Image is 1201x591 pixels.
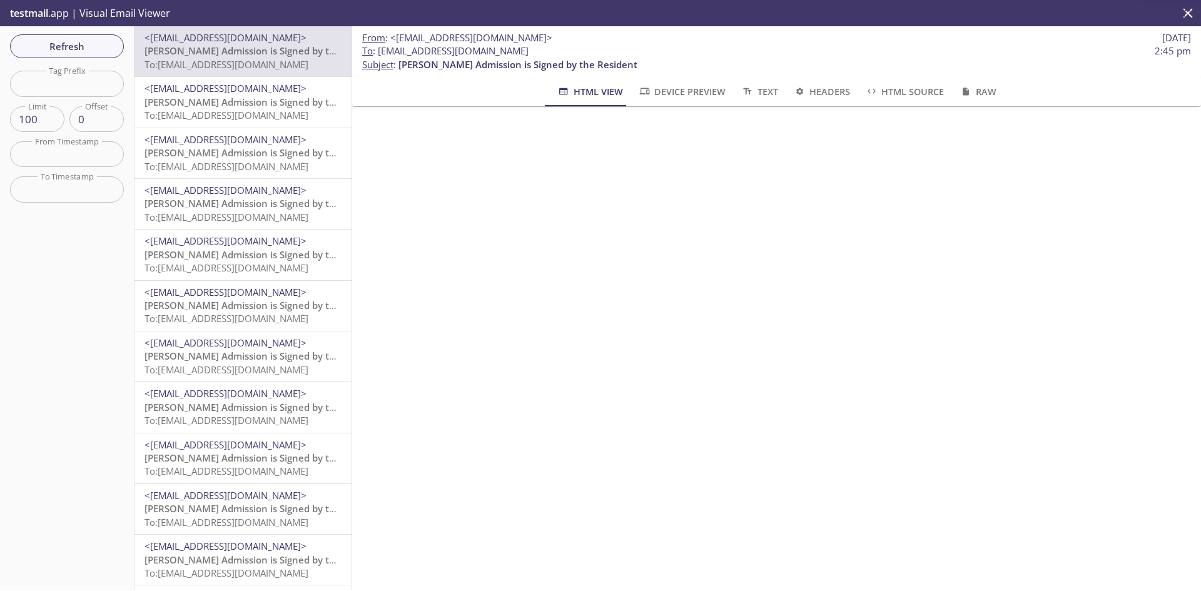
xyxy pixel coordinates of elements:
div: <[EMAIL_ADDRESS][DOMAIN_NAME]>[PERSON_NAME] Admission is Signed by the ResidentTo:[EMAIL_ADDRESS]... [134,484,352,534]
span: HTML Source [865,84,944,99]
div: <[EMAIL_ADDRESS][DOMAIN_NAME]>[PERSON_NAME] Admission is Signed by the ResidentTo:[EMAIL_ADDRESS]... [134,26,352,76]
span: : [362,31,552,44]
span: testmail [10,6,48,20]
div: <[EMAIL_ADDRESS][DOMAIN_NAME]>[PERSON_NAME] Admission is Signed by the ResidentTo:[EMAIL_ADDRESS]... [134,128,352,178]
span: <[EMAIL_ADDRESS][DOMAIN_NAME]> [144,184,307,196]
div: <[EMAIL_ADDRESS][DOMAIN_NAME]>[PERSON_NAME] Admission is Signed by the ResidentTo:[EMAIL_ADDRESS]... [134,433,352,483]
span: Refresh [20,38,114,54]
span: <[EMAIL_ADDRESS][DOMAIN_NAME]> [144,286,307,298]
div: <[EMAIL_ADDRESS][DOMAIN_NAME]>[PERSON_NAME] Admission is Signed by the ResidentTo:[EMAIL_ADDRESS]... [134,382,352,432]
span: <[EMAIL_ADDRESS][DOMAIN_NAME]> [144,489,307,502]
span: [PERSON_NAME] Admission is Signed by the Resident [144,401,383,413]
span: [PERSON_NAME] Admission is Signed by the Resident [144,96,383,108]
span: <[EMAIL_ADDRESS][DOMAIN_NAME]> [144,336,307,349]
div: <[EMAIL_ADDRESS][DOMAIN_NAME]>[PERSON_NAME] Admission is Signed by the ResidentTo:[EMAIL_ADDRESS]... [134,77,352,127]
span: [PERSON_NAME] Admission is Signed by the Resident [144,502,383,515]
span: To: [EMAIL_ADDRESS][DOMAIN_NAME] [144,363,308,376]
span: [PERSON_NAME] Admission is Signed by the Resident [144,553,383,566]
span: <[EMAIL_ADDRESS][DOMAIN_NAME]> [144,31,307,44]
span: Raw [959,84,996,99]
span: To: [EMAIL_ADDRESS][DOMAIN_NAME] [144,211,308,223]
span: Subject [362,58,393,71]
span: To: [EMAIL_ADDRESS][DOMAIN_NAME] [144,160,308,173]
span: <[EMAIL_ADDRESS][DOMAIN_NAME]> [144,133,307,146]
span: [PERSON_NAME] Admission is Signed by the Resident [144,350,383,362]
div: <[EMAIL_ADDRESS][DOMAIN_NAME]>[PERSON_NAME] Admission is Signed by the ResidentTo:[EMAIL_ADDRESS]... [134,179,352,229]
span: [DATE] [1162,31,1191,44]
span: To: [EMAIL_ADDRESS][DOMAIN_NAME] [144,516,308,528]
span: [PERSON_NAME] Admission is Signed by the Resident [144,299,383,311]
p: : [362,44,1191,71]
span: <[EMAIL_ADDRESS][DOMAIN_NAME]> [144,235,307,247]
span: <[EMAIL_ADDRESS][DOMAIN_NAME]> [144,387,307,400]
span: Text [741,84,778,99]
span: <[EMAIL_ADDRESS][DOMAIN_NAME]> [144,82,307,94]
span: <[EMAIL_ADDRESS][DOMAIN_NAME]> [144,540,307,552]
span: [PERSON_NAME] Admission is Signed by the Resident [398,58,637,71]
span: [PERSON_NAME] Admission is Signed by the Resident [144,44,383,57]
button: Refresh [10,34,124,58]
span: HTML View [557,84,622,99]
span: To [362,44,373,57]
span: [PERSON_NAME] Admission is Signed by the Resident [144,452,383,464]
div: <[EMAIL_ADDRESS][DOMAIN_NAME]>[PERSON_NAME] Admission is Signed by the ResidentTo:[EMAIL_ADDRESS]... [134,535,352,585]
span: 2:45 pm [1155,44,1191,58]
span: To: [EMAIL_ADDRESS][DOMAIN_NAME] [144,109,308,121]
span: <[EMAIL_ADDRESS][DOMAIN_NAME]> [390,31,552,44]
span: To: [EMAIL_ADDRESS][DOMAIN_NAME] [144,58,308,71]
span: To: [EMAIL_ADDRESS][DOMAIN_NAME] [144,312,308,325]
span: To: [EMAIL_ADDRESS][DOMAIN_NAME] [144,567,308,579]
span: Headers [793,84,850,99]
div: <[EMAIL_ADDRESS][DOMAIN_NAME]>[PERSON_NAME] Admission is Signed by the ResidentTo:[EMAIL_ADDRESS]... [134,281,352,331]
span: Device Preview [638,84,726,99]
span: From [362,31,385,44]
span: [PERSON_NAME] Admission is Signed by the Resident [144,197,383,210]
span: [PERSON_NAME] Admission is Signed by the Resident [144,248,383,261]
span: To: [EMAIL_ADDRESS][DOMAIN_NAME] [144,261,308,274]
span: To: [EMAIL_ADDRESS][DOMAIN_NAME] [144,465,308,477]
span: <[EMAIL_ADDRESS][DOMAIN_NAME]> [144,438,307,451]
span: : [EMAIL_ADDRESS][DOMAIN_NAME] [362,44,529,58]
span: To: [EMAIL_ADDRESS][DOMAIN_NAME] [144,414,308,427]
div: <[EMAIL_ADDRESS][DOMAIN_NAME]>[PERSON_NAME] Admission is Signed by the ResidentTo:[EMAIL_ADDRESS]... [134,230,352,280]
span: [PERSON_NAME] Admission is Signed by the Resident [144,146,383,159]
div: <[EMAIL_ADDRESS][DOMAIN_NAME]>[PERSON_NAME] Admission is Signed by the ResidentTo:[EMAIL_ADDRESS]... [134,331,352,381]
